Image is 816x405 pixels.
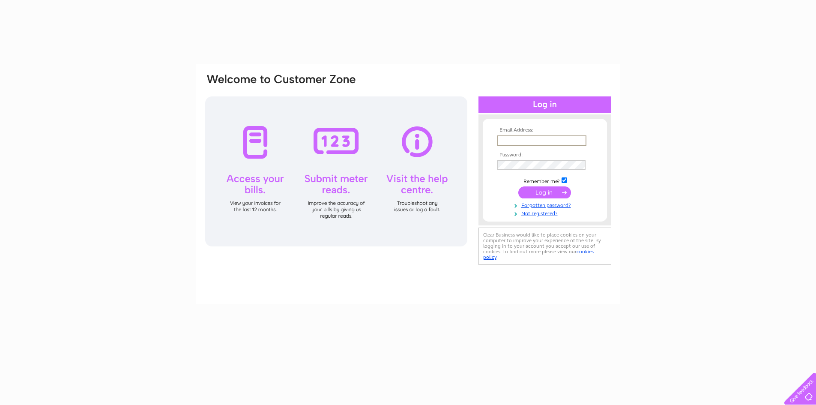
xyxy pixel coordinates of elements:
[478,228,611,265] div: Clear Business would like to place cookies on your computer to improve your experience of the sit...
[495,152,595,158] th: Password:
[483,249,594,260] a: cookies policy
[518,186,571,198] input: Submit
[495,176,595,185] td: Remember me?
[497,209,595,217] a: Not registered?
[495,127,595,133] th: Email Address:
[497,201,595,209] a: Forgotten password?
